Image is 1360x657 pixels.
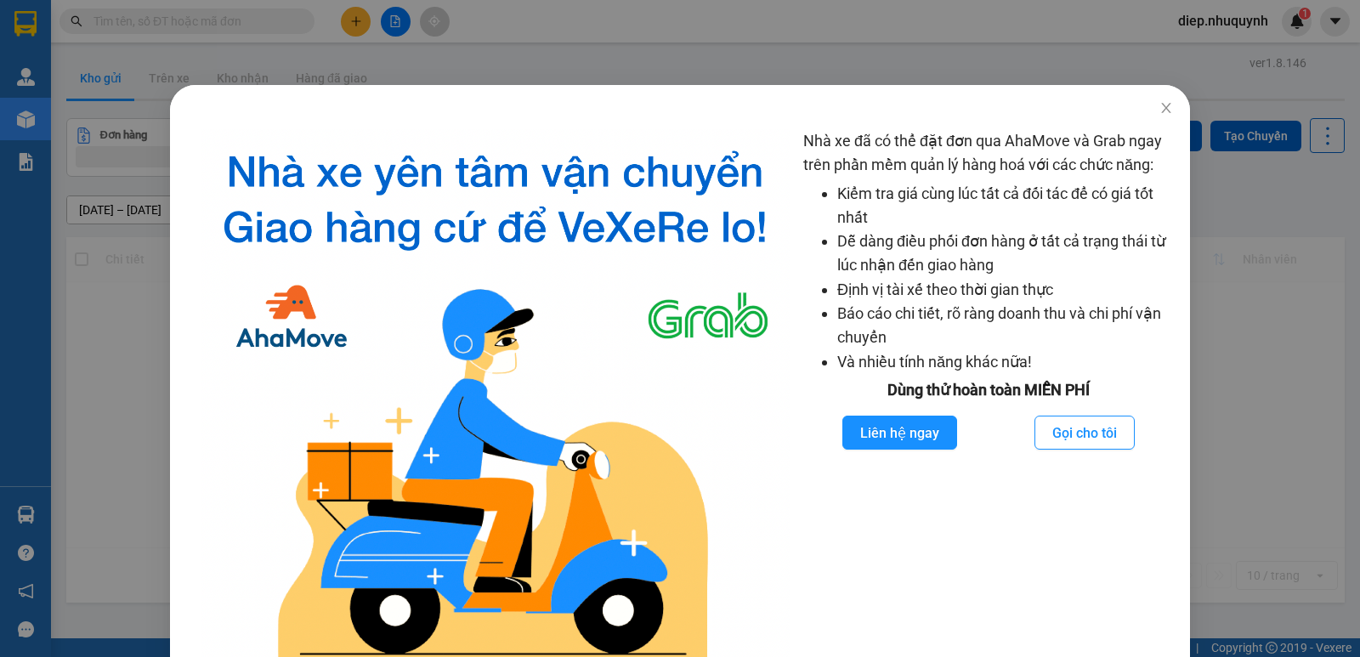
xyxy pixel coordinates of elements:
button: Liên hệ ngay [842,416,957,450]
button: Close [1142,85,1190,133]
span: Gọi cho tôi [1052,422,1117,444]
button: Gọi cho tôi [1034,416,1135,450]
div: Dùng thử hoàn toàn MIỄN PHÍ [803,378,1173,402]
li: Dễ dàng điều phối đơn hàng ở tất cả trạng thái từ lúc nhận đến giao hàng [837,229,1173,278]
span: Liên hệ ngay [860,422,939,444]
li: Báo cáo chi tiết, rõ ràng doanh thu và chi phí vận chuyển [837,302,1173,350]
li: Kiểm tra giá cùng lúc tất cả đối tác để có giá tốt nhất [837,182,1173,230]
span: close [1159,101,1173,115]
li: Định vị tài xế theo thời gian thực [837,278,1173,302]
li: Và nhiều tính năng khác nữa! [837,350,1173,374]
